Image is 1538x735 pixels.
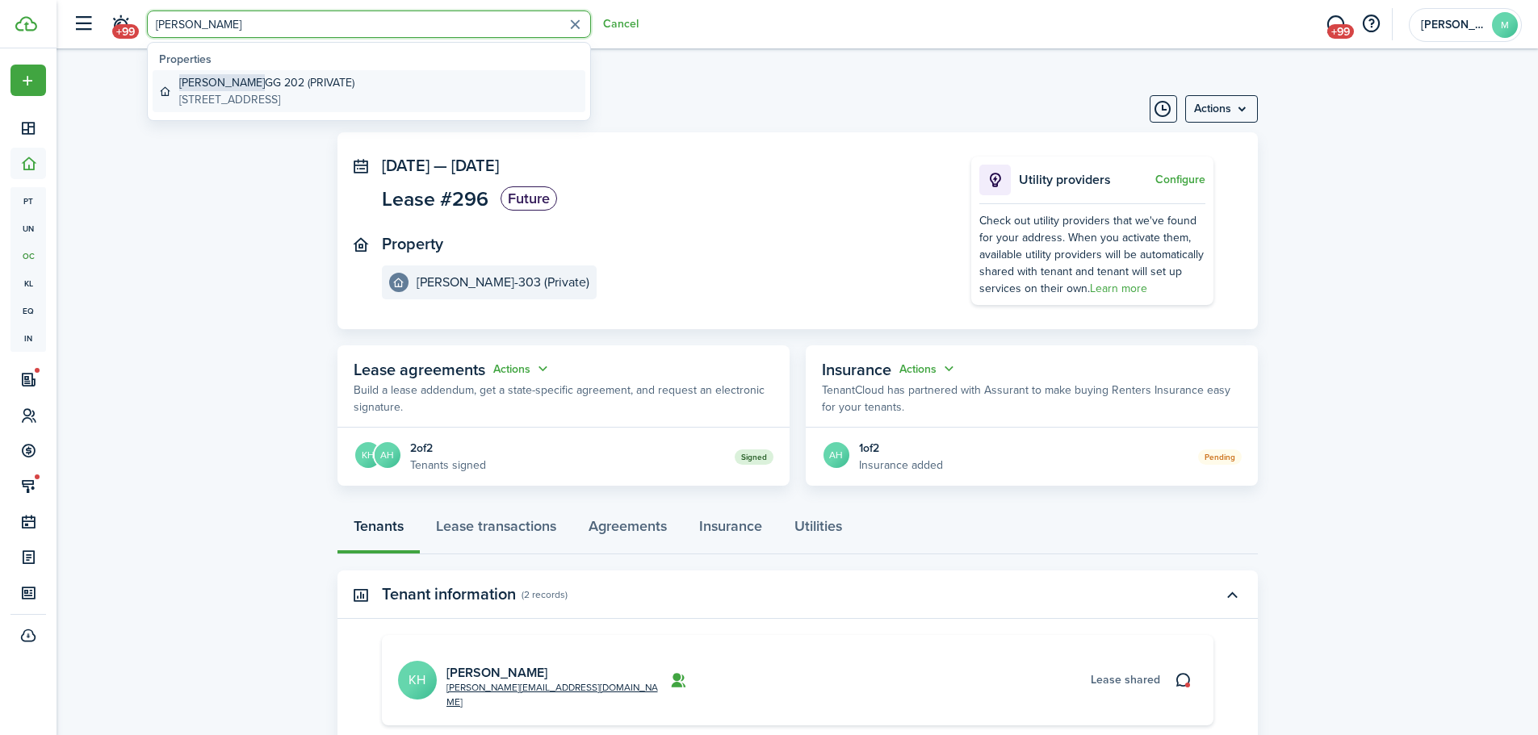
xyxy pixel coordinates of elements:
[1090,280,1147,297] a: Learn more
[1492,12,1518,38] avatar-text: M
[1327,24,1354,39] span: +99
[10,65,46,96] button: Open menu
[451,153,499,177] span: [DATE]
[859,440,943,457] div: 1 of 2
[822,382,1242,416] p: TenantCloud has partnered with Assurant to make buying Renters Insurance easy for your tenants.
[446,663,547,682] a: [PERSON_NAME]
[382,153,430,177] span: [DATE]
[603,18,639,31] button: Cancel
[899,360,958,378] button: Open menu
[68,9,98,40] button: Open sidebar
[823,442,849,468] avatar-text: AH
[1198,449,1242,465] status: Pending
[410,440,486,457] div: 2 of 2
[153,70,585,112] a: [PERSON_NAME]GG 202 (PRIVATE)[STREET_ADDRESS]
[683,506,778,554] a: Insurance
[735,449,773,465] status: Signed
[375,442,400,468] avatar-text: AH
[822,357,891,382] span: Insurance
[417,275,589,290] e-details-info-title: [PERSON_NAME]-303 (Private)
[10,269,46,297] a: kl
[382,585,516,603] panel-main-title: Tenant information
[410,457,486,474] p: Tenants signed
[572,506,683,554] a: Agreements
[493,360,551,378] button: Open menu
[434,153,447,177] span: —
[859,457,943,474] p: Insurance added
[493,360,551,378] button: Actions
[147,10,591,38] input: Search for anything...
[354,382,773,416] p: Build a lease addendum, get a state-specific agreement, and request an electronic signature.
[1357,10,1385,38] button: Open resource center
[822,441,851,473] a: AH
[1155,173,1205,186] button: Configure
[159,51,585,68] global-search-list-title: Properties
[355,442,381,468] avatar-text: KH
[10,215,46,242] a: un
[105,4,136,45] a: Notifications
[1421,19,1486,31] span: Monica
[563,12,588,37] button: Clear search
[446,680,660,709] a: [PERSON_NAME][EMAIL_ADDRESS][DOMAIN_NAME]
[501,186,557,211] status: Future
[354,441,383,473] a: KH
[1019,170,1151,190] p: Utility providers
[1185,95,1258,123] menu-btn: Actions
[1218,581,1246,608] button: Toggle accordion
[10,324,46,352] a: in
[10,297,46,324] a: eq
[979,212,1205,297] div: Check out utility providers that we've found for your address. When you activate them, available ...
[1185,95,1258,123] button: Open menu
[10,242,46,269] a: oc
[398,661,437,700] avatar-text: KH
[15,16,37,31] img: TenantCloud
[383,441,402,473] a: AH
[179,91,354,108] global-search-item-description: [STREET_ADDRESS]
[1320,4,1351,45] a: Messaging
[382,189,488,209] span: Lease #296
[1091,671,1160,688] span: Lease shared
[112,24,139,39] span: +99
[354,357,485,382] span: Lease agreements
[899,360,958,378] button: Actions
[420,506,572,554] a: Lease transactions
[522,587,568,602] panel-main-subtitle: (2 records)
[10,187,46,215] a: pt
[382,235,443,253] panel-main-title: Property
[1150,95,1177,123] button: Timeline
[179,74,354,91] global-search-item-title: GG 202 (PRIVATE)
[778,506,858,554] a: Utilities
[179,74,265,91] span: [PERSON_NAME]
